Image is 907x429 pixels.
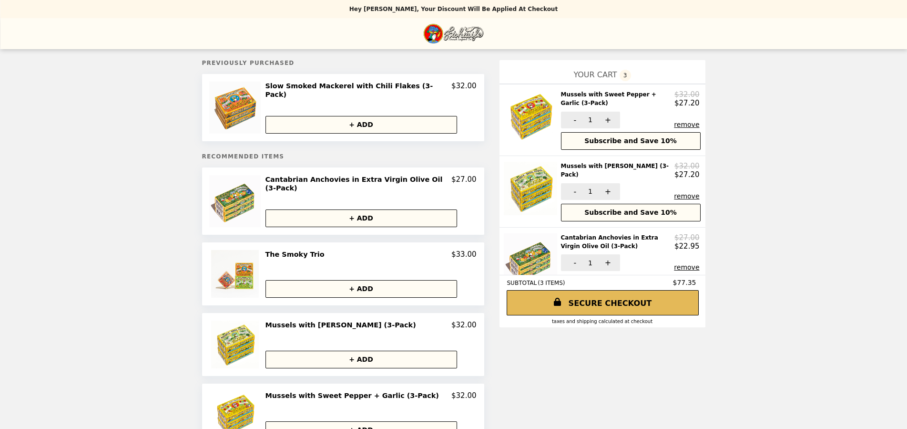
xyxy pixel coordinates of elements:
[507,290,699,315] a: SECURE CHECKOUT
[561,162,675,179] h2: Mussels with [PERSON_NAME] (3-Pack)
[673,279,698,286] span: $77.35
[588,188,592,195] span: 1
[209,175,264,227] img: Cantabrian Anchovies in Extra Virgin Olive Oil (3-Pack)
[504,233,560,287] img: Cantabrian Anchovies in Extra Virgin Olive Oil (3-Pack)
[561,132,701,150] button: Subscribe and Save 10%
[451,175,477,193] p: $27.00
[451,250,477,259] p: $33.00
[209,82,264,134] img: Slow Smoked Mackerel with Chili Flakes (3-Pack)
[423,24,483,43] img: Brand Logo
[265,175,452,193] h2: Cantabrian Anchovies in Extra Virgin Olive Oil (3-Pack)
[349,6,558,12] p: Hey [PERSON_NAME], your discount will be applied at checkout
[265,321,420,329] h2: Mussels with [PERSON_NAME] (3-Pack)
[451,391,477,400] p: $32.00
[211,250,261,298] img: The Smoky Trio
[265,82,452,99] h2: Slow Smoked Mackerel with Chili Flakes (3-Pack)
[588,259,592,267] span: 1
[674,242,700,251] p: $22.95
[561,112,587,128] button: -
[620,70,631,81] span: 3
[674,90,700,99] p: $32.00
[573,70,617,79] span: YOUR CART
[504,162,560,215] img: Mussels with Basil Pesto (3-Pack)
[265,209,457,227] button: + ADD
[265,391,443,400] h2: Mussels with Sweet Pepper + Garlic (3-Pack)
[674,192,699,200] button: remove
[674,170,700,179] p: $27.20
[202,60,484,66] h5: Previously Purchased
[507,280,538,286] span: SUBTOTAL
[588,116,592,124] span: 1
[674,162,700,170] p: $32.00
[674,99,700,107] p: $27.20
[265,351,457,368] button: + ADD
[265,280,457,298] button: + ADD
[594,112,620,128] button: +
[265,116,457,134] button: + ADD
[451,321,477,329] p: $32.00
[561,183,587,200] button: -
[561,204,701,221] button: Subscribe and Save 10%
[211,321,261,368] img: Mussels with Basil Pesto (3-Pack)
[674,263,699,271] button: remove
[561,90,675,108] h2: Mussels with Sweet Pepper + Garlic (3-Pack)
[561,233,675,251] h2: Cantabrian Anchovies in Extra Virgin Olive Oil (3-Pack)
[594,183,620,200] button: +
[451,82,477,99] p: $32.00
[504,90,560,144] img: Mussels with Sweet Pepper + Garlic (3-Pack)
[594,254,620,271] button: +
[538,280,565,286] span: ( 3 ITEMS )
[507,319,698,324] div: Taxes and Shipping calculated at checkout
[674,121,699,128] button: remove
[674,233,700,242] p: $27.00
[561,254,587,271] button: -
[202,153,484,160] h5: Recommended Items
[265,250,328,259] h2: The Smoky Trio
